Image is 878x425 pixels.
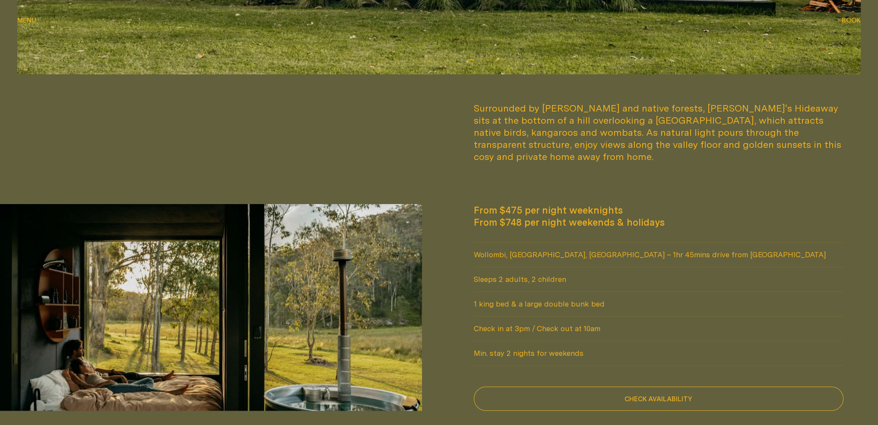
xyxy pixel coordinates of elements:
[842,17,861,23] span: Book
[842,16,861,26] button: show booking tray
[474,267,844,291] span: Sleeps 2 adults, 2 children
[474,216,844,228] span: From $748 per night weekends & holidays
[17,17,36,23] span: Menu
[474,243,844,267] span: Wollombi, [GEOGRAPHIC_DATA], [GEOGRAPHIC_DATA] – 1hr 45mins drive from [GEOGRAPHIC_DATA]
[474,316,844,341] span: Check in at 3pm / Check out at 10am
[474,387,844,411] button: check availability
[474,102,844,163] div: Surrounded by [PERSON_NAME] and native forests, [PERSON_NAME]'s Hideaway sits at the bottom of a ...
[17,16,36,26] button: show menu
[474,292,844,316] span: 1 king bed & a large double bunk bed
[474,341,844,365] span: Min. stay 2 nights for weekends
[474,204,844,216] span: From $475 per night weeknights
